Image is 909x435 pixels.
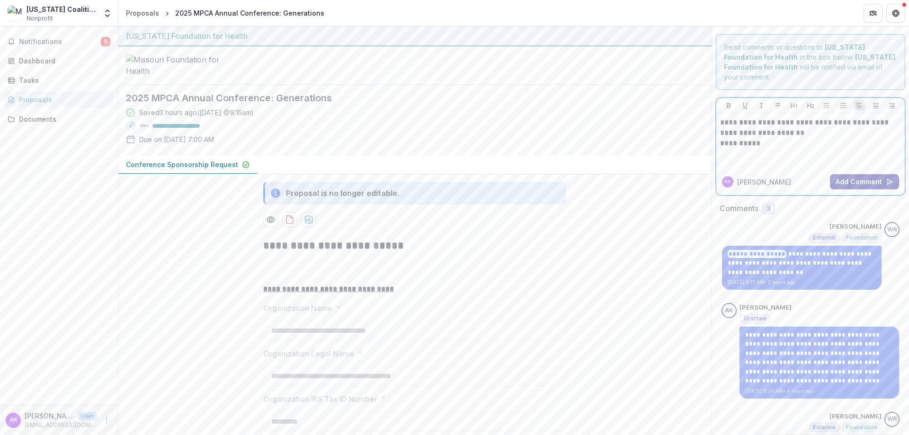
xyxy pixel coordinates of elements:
p: Organization IRS Tax ID Number [263,393,377,405]
button: Bullet List [821,100,832,111]
p: [PERSON_NAME] [829,222,882,231]
button: download-proposal [301,212,316,227]
p: [PERSON_NAME] [737,177,791,187]
button: Partners [864,4,882,23]
a: Documents [4,111,114,127]
div: Wendy Rohrbach [887,227,897,233]
div: Tasks [19,75,107,85]
button: Align Center [870,100,882,111]
h2: 2025 MPCA Annual Conference: Generations [126,92,689,104]
button: Ordered List [838,100,849,111]
button: Get Help [886,4,905,23]
span: Foundation [846,424,877,431]
button: Notifications9 [4,34,114,49]
button: Heading 1 [788,100,800,111]
span: Nonprofit [27,14,53,23]
div: [US_STATE] Coalition For Primary Health Care [27,4,97,14]
p: Organization Name [263,302,332,314]
p: Due on [DATE] 7:00 AM [139,134,214,144]
button: Preview 167f3ec3-d5d1-4f4f-a49e-42acdae3da3d-0.pdf [263,212,278,227]
p: User [78,412,97,420]
span: 3 [766,205,771,213]
button: Heading 2 [805,100,816,111]
nav: breadcrumb [122,6,328,20]
a: Tasks [4,72,114,88]
button: Bold [723,100,734,111]
p: [DATE] 9:17 AM • 3 hours ago [728,279,876,286]
p: [EMAIL_ADDRESS][DOMAIN_NAME] [25,421,97,429]
button: Add Comment [830,174,899,189]
button: Italicize [756,100,767,111]
div: Documents [19,114,107,124]
a: Dashboard [4,53,114,69]
button: Underline [740,100,751,111]
div: Amanda Keilholz [9,417,18,423]
span: External [813,424,836,431]
h2: Comments [720,204,758,213]
div: Dashboard [19,56,107,66]
p: 100 % [139,123,149,129]
span: Notifications [19,38,101,46]
div: [US_STATE] Foundation for Health [126,30,704,42]
div: Amanda Keilholz [725,308,733,314]
div: Amanda Keilholz [724,179,731,184]
button: Align Right [886,100,898,111]
button: Align Left [854,100,865,111]
button: More [101,415,112,426]
p: [DATE] 8:34 AM • 4 hours ago [745,388,893,395]
a: Proposals [122,6,163,20]
button: Strike [772,100,784,111]
p: [PERSON_NAME] [829,412,882,421]
a: Proposals [4,92,114,107]
span: Foundation [846,234,877,241]
span: External [813,234,836,241]
div: Proposal is no longer editable. [286,187,400,199]
img: Missouri Coalition For Primary Health Care [8,6,23,21]
img: Missouri Foundation for Health [126,54,221,77]
p: Organization Legal Name [263,348,354,359]
div: Proposals [19,95,107,105]
div: Wendy Rohrbach [887,416,897,422]
div: Send comments or questions to in the box below. will be notified via email of your comment. [716,34,906,90]
div: 2025 MPCA Annual Conference: Generations [175,8,324,18]
button: download-proposal [282,212,297,227]
span: 9 [101,37,110,46]
div: Proposals [126,8,159,18]
p: [PERSON_NAME] [25,411,74,421]
span: Grantee [744,315,766,322]
div: Saved 3 hours ago ( [DATE] @ 9:15am ) [139,107,254,117]
p: [PERSON_NAME] [740,303,792,312]
button: Open entity switcher [101,4,114,23]
p: Conference Sponsorship Request [126,160,238,169]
